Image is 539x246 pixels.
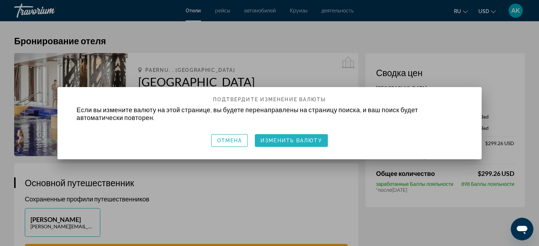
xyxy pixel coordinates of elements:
[260,138,322,143] span: Изменить валюту
[211,134,248,147] button: Отмена
[68,87,471,105] h2: Подтвердите изменение валюты
[511,218,533,240] iframe: Кнопка запуска окна обмена сообщениями
[217,138,242,143] span: Отмена
[77,106,462,121] p: Если вы измените валюту на этой странице, вы будете перенаправлены на страницу поиска, и ваш поис...
[255,134,328,147] button: Изменить валюту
